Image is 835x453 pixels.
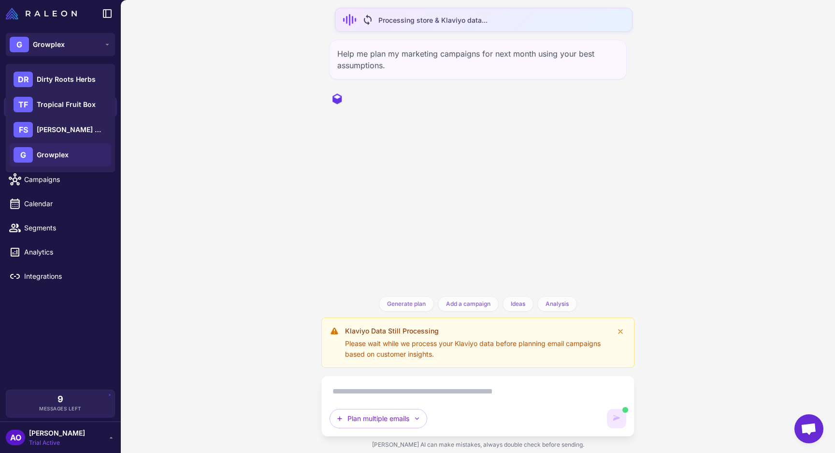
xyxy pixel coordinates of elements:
[446,300,490,308] span: Add a campaign
[58,395,63,404] span: 9
[37,150,69,160] span: Growplex
[378,15,488,25] span: Processing store & Klaviyo data...
[511,300,525,308] span: Ideas
[4,242,117,262] a: Analytics
[14,147,33,163] div: G
[503,296,533,312] button: Ideas
[379,296,434,312] button: Generate plan
[622,407,628,413] span: AI is generating content. You can still type but cannot send yet.
[24,198,109,209] span: Calendar
[362,14,374,26] span: sync
[4,121,117,141] a: Knowledge
[607,409,626,428] button: AI is generating content. You can keep typing but cannot send until it completes.
[615,326,626,337] button: Dismiss warning
[6,430,25,445] div: AO
[29,438,85,447] span: Trial Active
[14,122,33,137] div: FS
[6,8,81,19] a: Raleon Logo
[4,218,117,238] a: Segments
[6,8,77,19] img: Raleon Logo
[330,409,427,428] button: Plan multiple emails
[438,296,499,312] button: Add a campaign
[345,338,609,360] div: Please wait while we process your Klaviyo data before planning email campaigns based on customer ...
[546,300,569,308] span: Analysis
[6,33,115,56] button: GGrowplex
[14,97,33,112] div: TF
[4,169,117,190] a: Campaigns
[37,124,104,135] span: [PERSON_NAME] Botanicals
[794,414,823,443] div: Open chat
[4,145,117,166] a: Email Design
[14,72,33,87] div: DR
[24,223,109,233] span: Segments
[24,247,109,257] span: Analytics
[4,194,117,214] a: Calendar
[33,39,65,50] span: Growplex
[29,428,85,438] span: [PERSON_NAME]
[345,326,609,336] div: Klaviyo Data Still Processing
[321,437,634,453] div: [PERSON_NAME] AI can make mistakes, always double check before sending.
[39,405,82,412] span: Messages Left
[24,271,109,282] span: Integrations
[10,37,29,52] div: G
[37,99,96,110] span: Tropical Fruit Box
[24,174,109,185] span: Campaigns
[37,74,96,85] span: Dirty Roots Herbs
[537,296,577,312] button: Analysis
[329,40,627,79] div: Help me plan my marketing campaigns for next month using your best assumptions.
[387,300,426,308] span: Generate plan
[4,266,117,287] a: Integrations
[4,97,117,117] a: Chats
